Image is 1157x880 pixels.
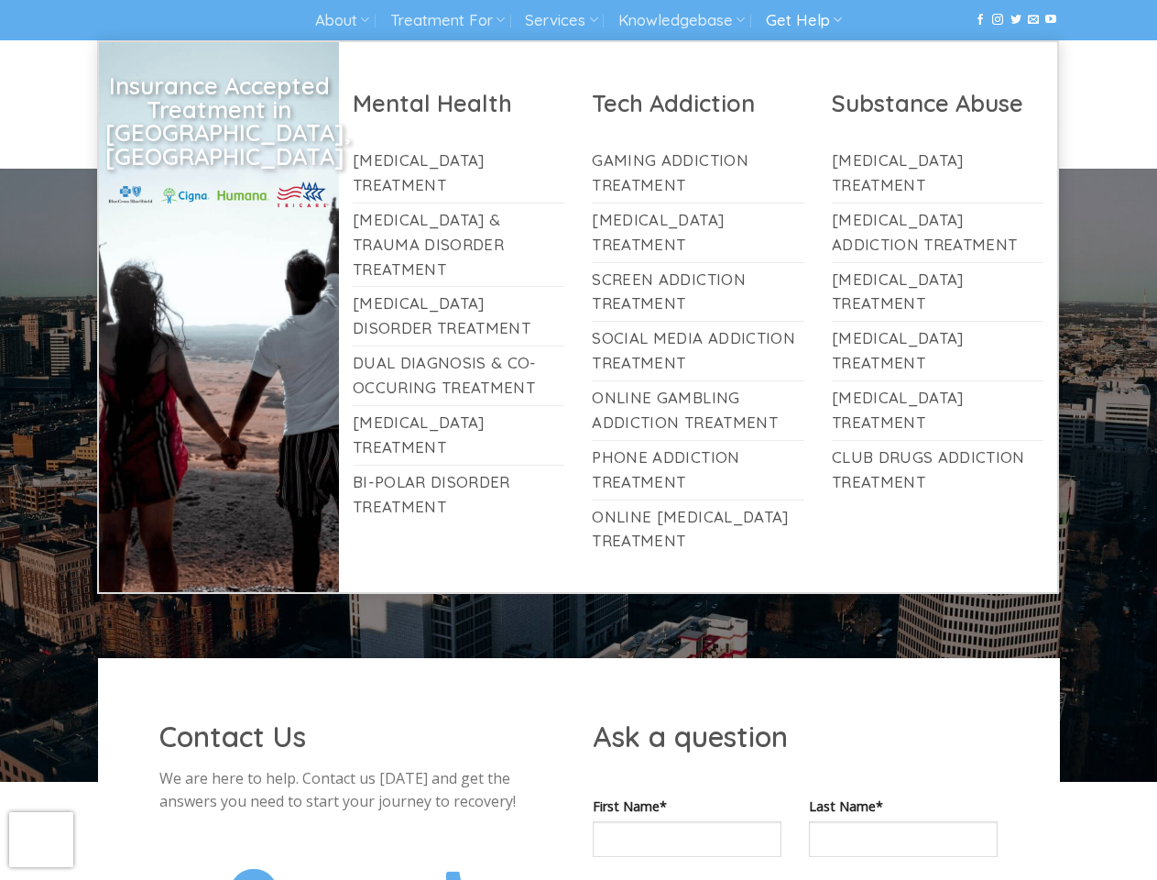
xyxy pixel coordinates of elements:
[832,203,1044,262] a: [MEDICAL_DATA] Addiction Treatment
[809,796,998,817] label: Last Name*
[593,719,788,754] span: Ask a question
[390,4,505,38] a: Treatment For
[766,4,842,38] a: Get Help
[1010,14,1021,27] a: Follow on Twitter
[832,441,1044,500] a: Club Drugs Addiction Treatment
[592,88,804,118] h2: Tech Addiction
[353,287,565,346] a: [MEDICAL_DATA] Disorder Treatment
[592,381,804,440] a: Online Gambling Addiction Treatment
[975,14,986,27] a: Follow on Facebook
[592,203,804,262] a: [MEDICAL_DATA] Treatment
[832,381,1044,440] a: [MEDICAL_DATA] Treatment
[315,4,369,38] a: About
[992,14,1003,27] a: Follow on Instagram
[105,74,333,168] h2: Insurance Accepted Treatment in [GEOGRAPHIC_DATA], [GEOGRAPHIC_DATA]
[159,719,306,754] span: Contact Us
[353,88,565,118] h2: Mental Health
[832,263,1044,322] a: [MEDICAL_DATA] Treatment
[592,322,804,380] a: Social Media Addiction Treatment
[618,4,745,38] a: Knowledgebase
[832,144,1044,203] a: [MEDICAL_DATA] Treatment
[593,796,781,817] label: First Name*
[1028,14,1039,27] a: Send us an email
[525,4,597,38] a: Services
[9,812,73,867] iframe: reCAPTCHA
[592,441,804,500] a: Phone Addiction Treatment
[592,144,804,203] a: Gaming Addiction Treatment
[592,263,804,322] a: Screen Addiction Treatment
[832,88,1044,118] h2: Substance Abuse
[832,322,1044,380] a: [MEDICAL_DATA] Treatment
[353,466,565,524] a: Bi-Polar Disorder Treatment
[353,144,565,203] a: [MEDICAL_DATA] Treatment
[1045,14,1056,27] a: Follow on YouTube
[353,346,565,405] a: Dual Diagnosis & Co-Occuring Treatment
[592,500,804,559] a: Online [MEDICAL_DATA] Treatment
[159,767,565,814] p: We are here to help. Contact us [DATE] and get the answers you need to start your journey to reco...
[353,203,565,287] a: [MEDICAL_DATA] & Trauma Disorder Treatment
[353,406,565,465] a: [MEDICAL_DATA] Treatment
